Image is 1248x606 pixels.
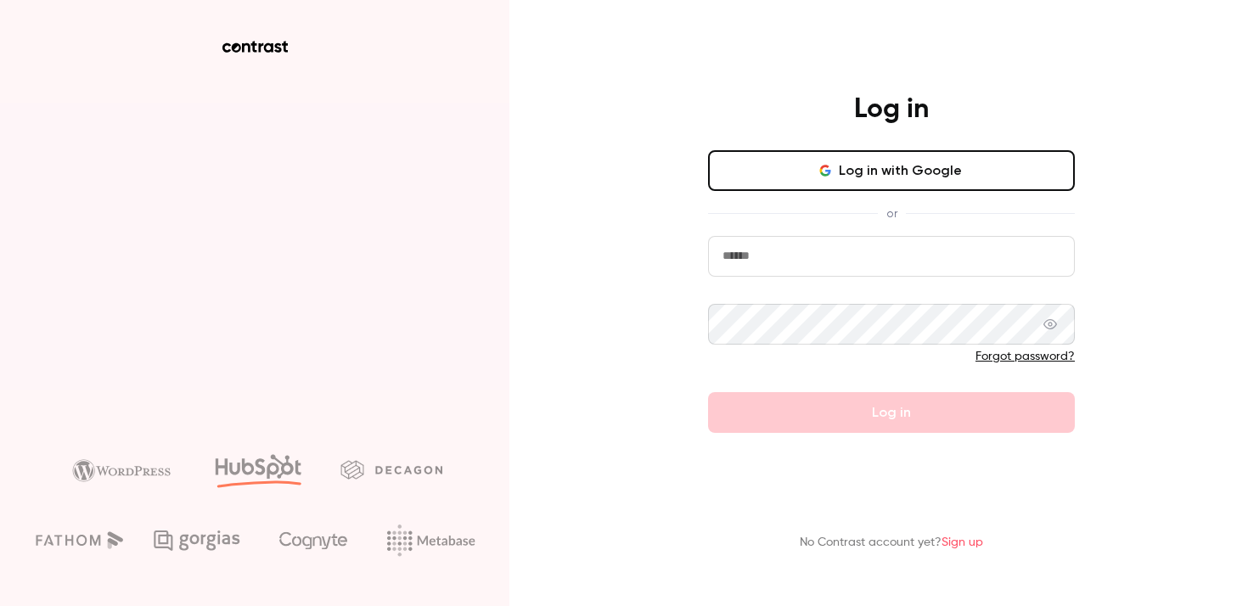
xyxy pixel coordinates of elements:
a: Sign up [942,536,983,548]
h4: Log in [854,93,929,126]
img: decagon [340,460,442,479]
button: Log in with Google [708,150,1075,191]
span: or [878,205,906,222]
a: Forgot password? [975,351,1075,362]
p: No Contrast account yet? [800,534,983,552]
